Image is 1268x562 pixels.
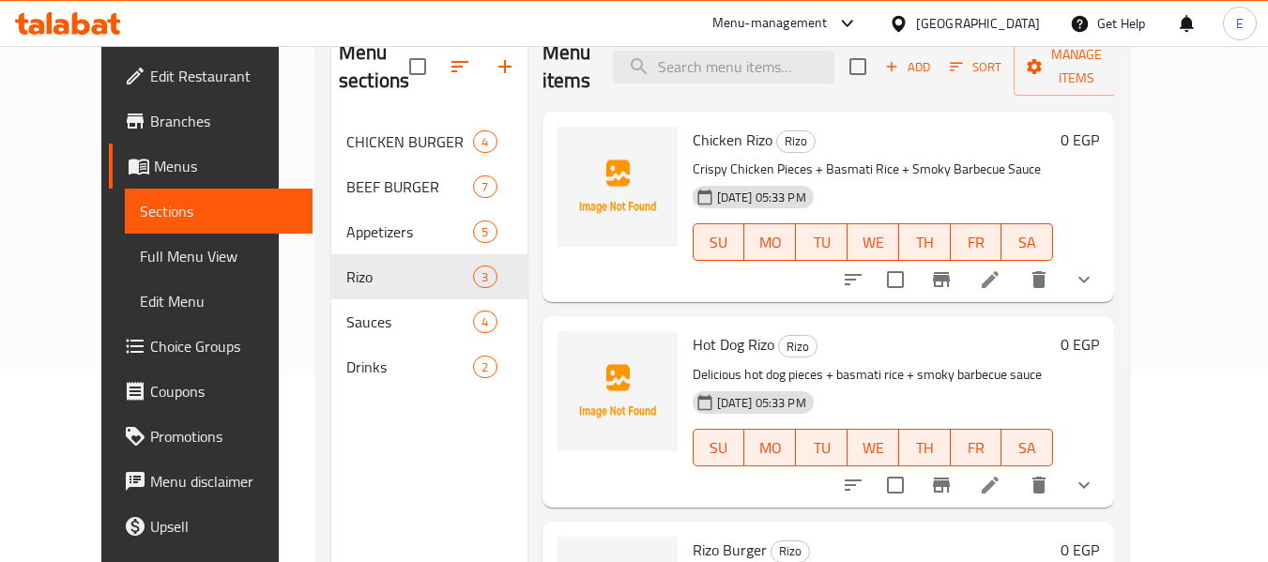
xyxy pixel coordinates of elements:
div: CHICKEN BURGER4 [331,119,527,164]
span: Edit Restaurant [150,65,298,87]
div: items [473,130,497,153]
button: WE [848,429,899,466]
a: Sections [125,189,313,234]
span: Sort items [938,53,1014,82]
div: Drinks2 [331,344,527,389]
a: Coupons [109,369,313,414]
button: MO [744,223,796,261]
span: Rizo [777,130,815,152]
span: Branches [150,110,298,132]
span: TU [803,229,840,256]
input: search [613,51,834,84]
button: Branch-specific-item [919,257,964,302]
svg: Show Choices [1073,268,1095,291]
span: 3 [474,268,496,286]
div: Sauces4 [331,299,527,344]
span: Sauces [346,311,473,333]
div: Rizo [778,335,817,357]
span: Manage items [1029,43,1124,90]
button: Manage items [1014,38,1139,96]
span: Promotions [150,425,298,448]
span: WE [855,434,892,462]
div: [GEOGRAPHIC_DATA] [916,13,1040,34]
span: FR [958,434,995,462]
span: Rizo [779,336,817,357]
span: Coupons [150,380,298,403]
a: Edit Restaurant [109,53,313,99]
span: SU [701,434,738,462]
span: 5 [474,223,496,241]
button: MO [744,429,796,466]
span: WE [855,229,892,256]
a: Edit menu item [979,268,1001,291]
button: delete [1016,257,1062,302]
div: Rizo [776,130,816,153]
span: TH [907,229,943,256]
h6: 0 EGP [1061,331,1099,357]
span: 2 [474,358,496,376]
button: SA [1001,429,1053,466]
span: Select all sections [398,47,437,86]
button: TH [899,223,951,261]
span: Chicken Rizo [693,126,772,154]
button: Add section [482,44,527,89]
span: Upsell [150,515,298,538]
span: SA [1009,434,1046,462]
span: Rizo [346,266,473,288]
span: E [1236,13,1244,34]
h2: Menu items [542,38,591,95]
div: items [473,266,497,288]
span: MO [752,434,788,462]
span: SA [1009,229,1046,256]
div: Rizo3 [331,254,527,299]
button: WE [848,223,899,261]
h6: 0 EGP [1061,127,1099,153]
nav: Menu sections [331,112,527,397]
span: Sort sections [437,44,482,89]
button: delete [1016,463,1062,508]
span: Drinks [346,356,473,378]
button: SU [693,429,745,466]
span: Menus [154,155,298,177]
span: [DATE] 05:33 PM [710,189,814,206]
span: Add item [878,53,938,82]
div: Appetizers5 [331,209,527,254]
div: CHICKEN BURGER [346,130,473,153]
div: items [473,356,497,378]
span: Select section [838,47,878,86]
span: TH [907,434,943,462]
a: Upsell [109,504,313,549]
span: Choice Groups [150,335,298,357]
span: MO [752,229,788,256]
span: Rizo [771,540,809,562]
button: SA [1001,223,1053,261]
span: BEEF BURGER [346,175,473,198]
span: Sections [140,200,298,222]
button: Branch-specific-item [919,463,964,508]
div: Menu-management [712,12,828,35]
span: Select to update [876,465,915,505]
span: Hot Dog Rizo [693,330,774,358]
button: Add [878,53,938,82]
span: 4 [474,313,496,331]
button: Sort [945,53,1006,82]
span: Menu disclaimer [150,470,298,493]
img: Hot Dog Rizo [558,331,678,451]
a: Menu disclaimer [109,459,313,504]
div: items [473,220,497,243]
a: Full Menu View [125,234,313,279]
button: show more [1062,257,1107,302]
div: items [473,311,497,333]
span: Select to update [876,260,915,299]
button: TH [899,429,951,466]
span: SU [701,229,738,256]
a: Edit Menu [125,279,313,324]
span: Sort [950,56,1001,78]
span: Edit Menu [140,290,298,312]
button: TU [796,429,848,466]
div: BEEF BURGER7 [331,164,527,209]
